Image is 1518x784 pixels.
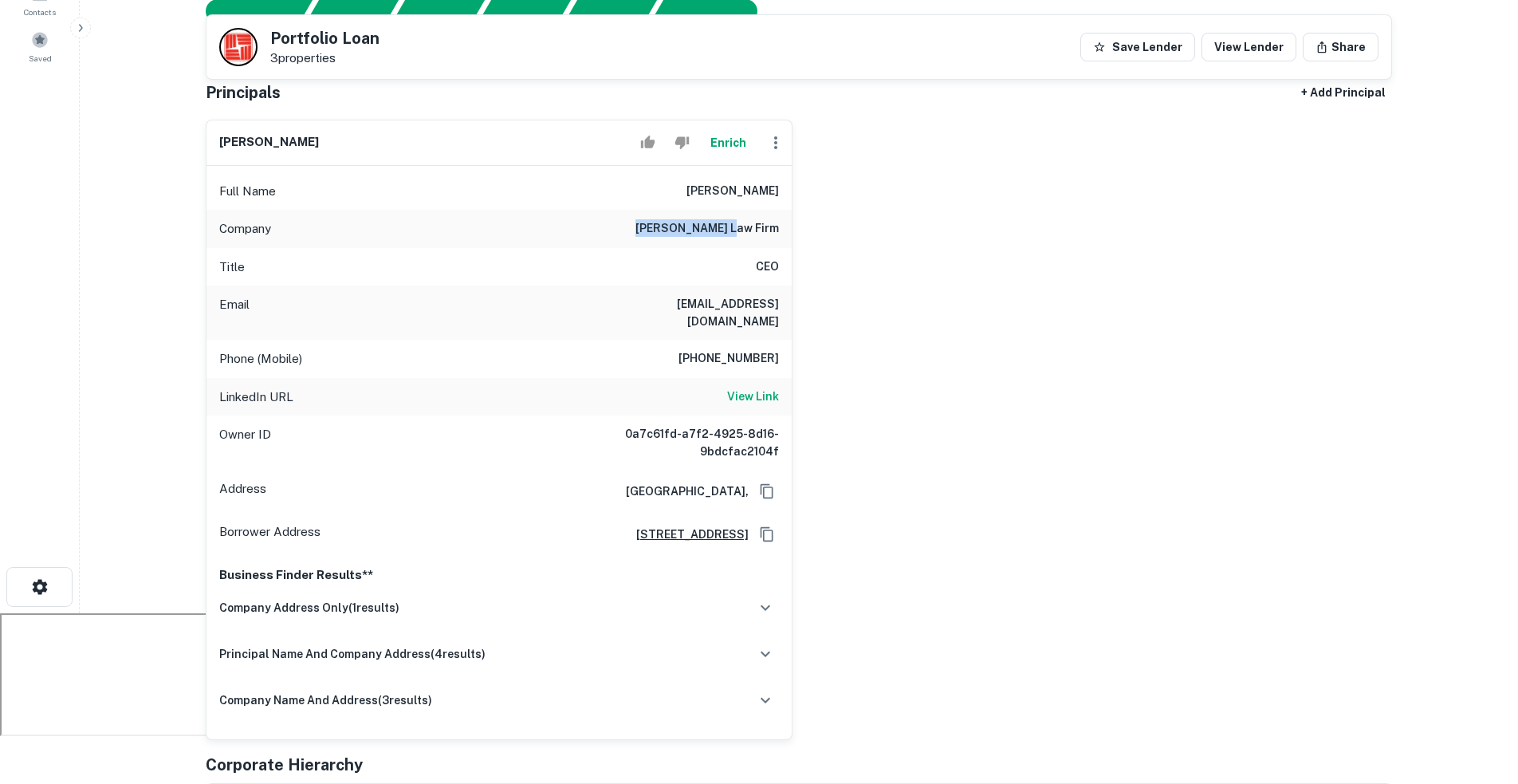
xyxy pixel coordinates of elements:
p: Title [219,258,245,277]
p: Business Finder Results** [219,565,779,585]
button: Enrich [702,127,753,159]
p: Address [219,479,266,503]
button: Save Lender [1080,33,1195,61]
span: Contacts [24,6,56,18]
p: LinkedIn URL [219,388,293,407]
h6: [GEOGRAPHIC_DATA], [613,483,749,500]
iframe: Chat Widget [1438,656,1518,733]
p: Owner ID [219,425,271,460]
h6: [PHONE_NUMBER] [678,349,779,368]
button: Copy Address [755,479,779,503]
h5: Principals [206,81,281,104]
p: Email [219,295,250,330]
h6: company address only ( 1 results) [219,599,399,617]
p: Borrower Address [219,522,321,546]
h5: Portfolio Loan [270,30,379,46]
h5: Corporate Hierarchy [206,753,363,777]
h6: principal name and company address ( 4 results) [219,645,486,663]
a: [STREET_ADDRESS] [623,526,749,543]
h6: [PERSON_NAME] [686,182,779,201]
h6: [PERSON_NAME] law firm [635,219,779,238]
p: Phone (Mobile) [219,349,302,368]
h6: [PERSON_NAME] [219,133,319,152]
p: 3 properties [270,51,379,65]
span: Saved [29,52,52,65]
p: Company [219,219,271,238]
h6: [EMAIL_ADDRESS][DOMAIN_NAME] [588,295,779,330]
button: Reject [668,127,696,159]
p: Full Name [219,182,276,201]
button: Share [1303,33,1378,61]
a: View Lender [1201,33,1296,61]
h6: View Link [727,388,779,405]
button: Copy Address [755,522,779,546]
button: + Add Principal [1295,78,1392,107]
h6: CEO [756,258,779,277]
a: View Link [727,388,779,407]
h6: company name and address ( 3 results) [219,691,432,709]
button: Accept [634,127,662,159]
h6: 0a7c61fd-a7f2-4925-8d16-9bdcfac2104f [588,425,779,460]
a: Saved [5,25,75,68]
